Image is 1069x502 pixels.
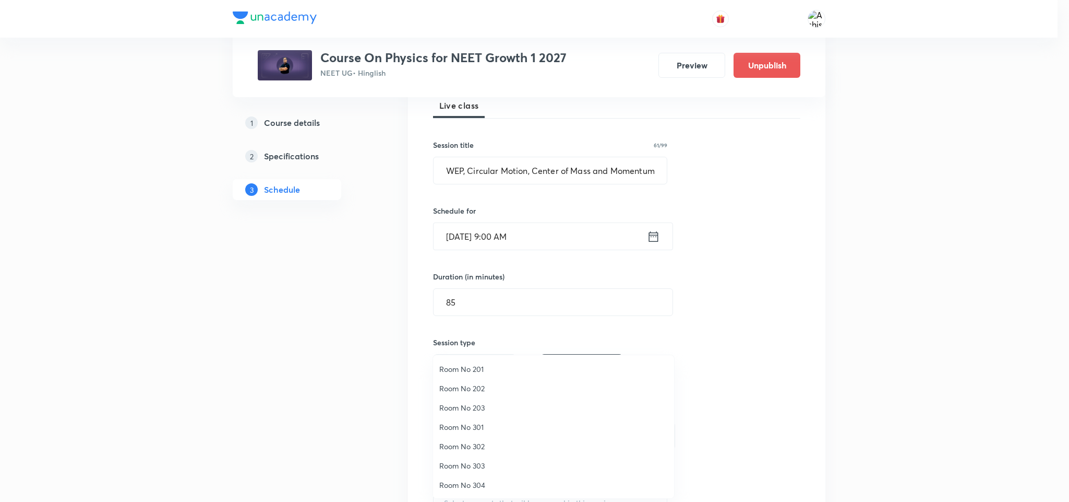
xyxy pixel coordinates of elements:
[439,460,668,471] span: Room No 303
[439,383,668,394] span: Room No 202
[439,422,668,433] span: Room No 301
[439,480,668,491] span: Room No 304
[439,441,668,452] span: Room No 302
[439,364,668,375] span: Room No 201
[439,402,668,413] span: Room No 203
